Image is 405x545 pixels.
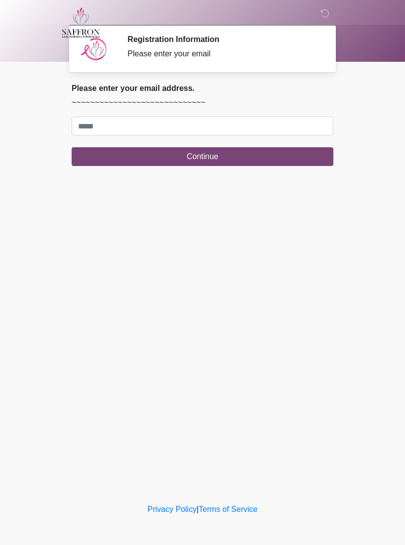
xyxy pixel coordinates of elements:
a: Terms of Service [199,505,257,513]
img: Agent Avatar [79,35,109,64]
h2: Please enter your email address. [72,84,333,93]
p: ~~~~~~~~~~~~~~~~~~~~~~~~~~~~~ [72,97,333,109]
a: Privacy Policy [148,505,197,513]
a: | [197,505,199,513]
div: Please enter your email [127,48,319,60]
button: Continue [72,147,333,166]
img: Saffron Laser Aesthetics and Medical Spa Logo [62,7,100,38]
